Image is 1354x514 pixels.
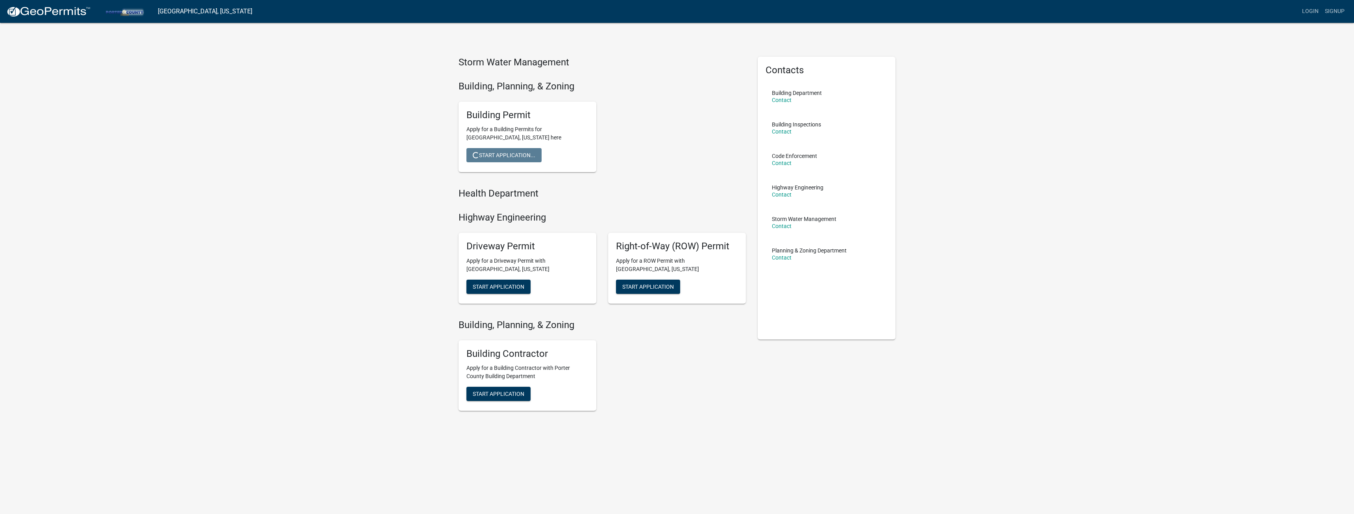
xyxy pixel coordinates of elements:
[772,153,817,159] p: Code Enforcement
[772,254,792,261] a: Contact
[772,128,792,135] a: Contact
[772,223,792,229] a: Contact
[466,109,588,121] h5: Building Permit
[1299,4,1322,19] a: Login
[616,257,738,273] p: Apply for a ROW Permit with [GEOGRAPHIC_DATA], [US_STATE]
[616,241,738,252] h5: Right-of-Way (ROW) Permit
[97,6,152,17] img: Porter County, Indiana
[466,348,588,360] h5: Building Contractor
[459,188,746,199] h4: Health Department
[772,191,792,198] a: Contact
[466,125,588,142] p: Apply for a Building Permits for [GEOGRAPHIC_DATA], [US_STATE] here
[473,283,524,289] span: Start Application
[772,160,792,166] a: Contact
[772,90,822,96] p: Building Department
[459,57,746,68] h4: Storm Water Management
[466,364,588,380] p: Apply for a Building Contractor with Porter County Building Department
[466,257,588,273] p: Apply for a Driveway Permit with [GEOGRAPHIC_DATA], [US_STATE]
[473,152,535,158] span: Start Application...
[466,241,588,252] h5: Driveway Permit
[766,65,888,76] h5: Contacts
[158,5,252,18] a: [GEOGRAPHIC_DATA], [US_STATE]
[772,97,792,103] a: Contact
[459,81,746,92] h4: Building, Planning, & Zoning
[772,248,847,253] p: Planning & Zoning Department
[473,391,524,397] span: Start Application
[616,280,680,294] button: Start Application
[772,216,836,222] p: Storm Water Management
[459,319,746,331] h4: Building, Planning, & Zoning
[466,387,531,401] button: Start Application
[466,148,542,162] button: Start Application...
[772,185,823,190] p: Highway Engineering
[622,283,674,289] span: Start Application
[772,122,821,127] p: Building Inspections
[1322,4,1348,19] a: Signup
[466,280,531,294] button: Start Application
[459,212,746,223] h4: Highway Engineering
